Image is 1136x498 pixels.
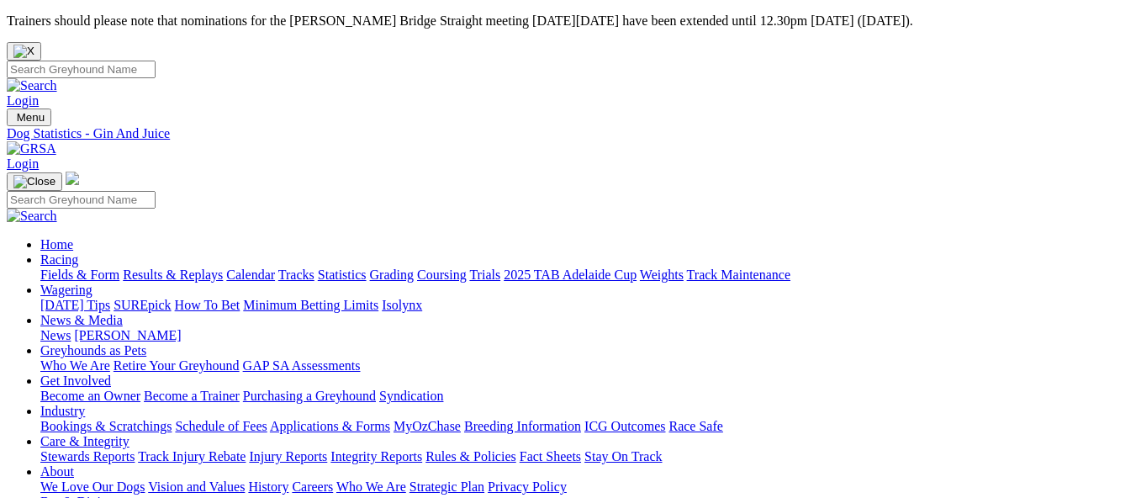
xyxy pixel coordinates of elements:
[640,268,684,282] a: Weights
[520,449,581,464] a: Fact Sheets
[175,298,240,312] a: How To Bet
[417,268,467,282] a: Coursing
[40,268,119,282] a: Fields & Form
[40,237,73,252] a: Home
[7,61,156,78] input: Search
[40,298,1129,313] div: Wagering
[114,298,171,312] a: SUREpick
[114,358,240,373] a: Retire Your Greyhound
[40,343,146,358] a: Greyhounds as Pets
[40,404,85,418] a: Industry
[330,449,422,464] a: Integrity Reports
[464,419,581,433] a: Breeding Information
[336,479,406,494] a: Who We Are
[687,268,790,282] a: Track Maintenance
[74,328,181,342] a: [PERSON_NAME]
[40,328,1129,343] div: News & Media
[7,172,62,191] button: Toggle navigation
[243,358,361,373] a: GAP SA Assessments
[40,313,123,327] a: News & Media
[40,449,135,464] a: Stewards Reports
[13,45,34,58] img: X
[40,268,1129,283] div: Racing
[40,434,129,448] a: Care & Integrity
[175,419,267,433] a: Schedule of Fees
[243,389,376,403] a: Purchasing a Greyhound
[40,373,111,388] a: Get Involved
[40,358,110,373] a: Who We Are
[7,191,156,209] input: Search
[40,464,74,479] a: About
[243,298,378,312] a: Minimum Betting Limits
[278,268,314,282] a: Tracks
[40,419,1129,434] div: Industry
[40,283,92,297] a: Wagering
[7,141,56,156] img: GRSA
[148,479,245,494] a: Vision and Values
[425,449,516,464] a: Rules & Policies
[66,172,79,185] img: logo-grsa-white.png
[40,252,78,267] a: Racing
[40,479,145,494] a: We Love Our Dogs
[382,298,422,312] a: Isolynx
[40,298,110,312] a: [DATE] Tips
[7,126,1129,141] a: Dog Statistics - Gin And Juice
[17,111,45,124] span: Menu
[7,156,39,171] a: Login
[7,13,1129,29] p: Trainers should please note that nominations for the [PERSON_NAME] Bridge Straight meeting [DATE]...
[13,175,55,188] img: Close
[40,419,172,433] a: Bookings & Scratchings
[409,479,484,494] a: Strategic Plan
[138,449,246,464] a: Track Injury Rebate
[40,358,1129,373] div: Greyhounds as Pets
[249,449,327,464] a: Injury Reports
[270,419,390,433] a: Applications & Forms
[469,268,500,282] a: Trials
[7,93,39,108] a: Login
[370,268,414,282] a: Grading
[40,449,1129,464] div: Care & Integrity
[40,479,1129,495] div: About
[40,389,140,403] a: Become an Owner
[488,479,567,494] a: Privacy Policy
[318,268,367,282] a: Statistics
[40,389,1129,404] div: Get Involved
[40,328,71,342] a: News
[394,419,461,433] a: MyOzChase
[7,109,51,126] button: Toggle navigation
[584,419,665,433] a: ICG Outcomes
[248,479,288,494] a: History
[7,78,57,93] img: Search
[144,389,240,403] a: Become a Trainer
[7,42,41,61] button: Close
[584,449,662,464] a: Stay On Track
[668,419,722,433] a: Race Safe
[504,268,637,282] a: 2025 TAB Adelaide Cup
[7,209,57,224] img: Search
[123,268,223,282] a: Results & Replays
[379,389,443,403] a: Syndication
[292,479,333,494] a: Careers
[226,268,275,282] a: Calendar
